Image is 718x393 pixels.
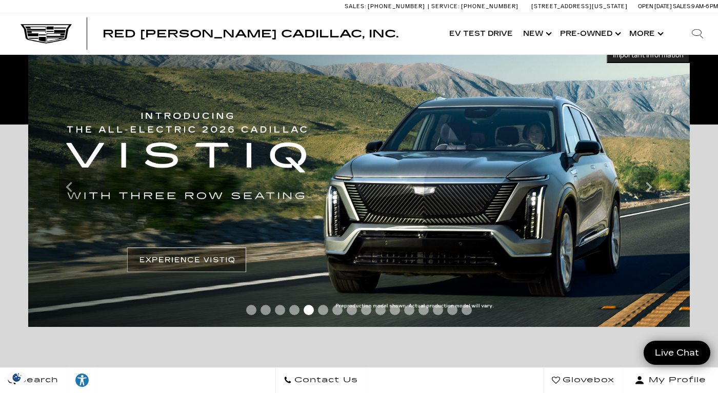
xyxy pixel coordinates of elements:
[691,3,718,10] span: 9 AM-6 PM
[613,51,684,59] span: Important Information
[375,305,386,315] span: Go to slide 10
[404,305,414,315] span: Go to slide 12
[624,13,667,54] button: More
[67,367,98,393] a: Explore your accessibility options
[418,305,429,315] span: Go to slide 13
[5,372,29,383] section: Click to Open Cookie Consent Modal
[28,48,690,327] img: 2026 CADILLAC VISTIQ
[428,4,521,9] a: Service: [PHONE_NUMBER]
[275,367,366,393] a: Contact Us
[461,3,518,10] span: [PHONE_NUMBER]
[560,373,614,387] span: Glovebox
[638,3,672,10] span: Open [DATE]
[447,305,457,315] span: Go to slide 15
[345,4,428,9] a: Sales: [PHONE_NUMBER]
[318,305,328,315] span: Go to slide 6
[531,3,628,10] a: [STREET_ADDRESS][US_STATE]
[639,172,659,202] div: Next
[607,48,690,63] button: Important Information
[390,305,400,315] span: Go to slide 11
[16,373,58,387] span: Search
[673,3,691,10] span: Sales:
[345,3,366,10] span: Sales:
[59,172,79,202] div: Previous
[431,3,460,10] span: Service:
[555,13,624,54] a: Pre-Owned
[103,29,398,39] a: Red [PERSON_NAME] Cadillac, Inc.
[645,373,706,387] span: My Profile
[368,3,425,10] span: [PHONE_NUMBER]
[261,305,271,315] span: Go to slide 2
[462,305,472,315] span: Go to slide 16
[246,305,256,315] span: Go to slide 1
[644,341,710,365] a: Live Chat
[518,13,555,54] a: New
[275,305,285,315] span: Go to slide 3
[67,373,97,388] div: Explore your accessibility options
[289,305,300,315] span: Go to slide 4
[5,372,29,383] img: Opt-Out Icon
[650,347,704,359] span: Live Chat
[544,367,623,393] a: Glovebox
[433,305,443,315] span: Go to slide 14
[292,373,358,387] span: Contact Us
[444,13,518,54] a: EV Test Drive
[332,305,343,315] span: Go to slide 7
[361,305,371,315] span: Go to slide 9
[677,13,718,54] div: Search
[304,305,314,315] span: Go to slide 5
[103,28,398,40] span: Red [PERSON_NAME] Cadillac, Inc.
[623,367,718,393] button: Open user profile menu
[21,24,72,44] img: Cadillac Dark Logo with Cadillac White Text
[347,305,357,315] span: Go to slide 8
